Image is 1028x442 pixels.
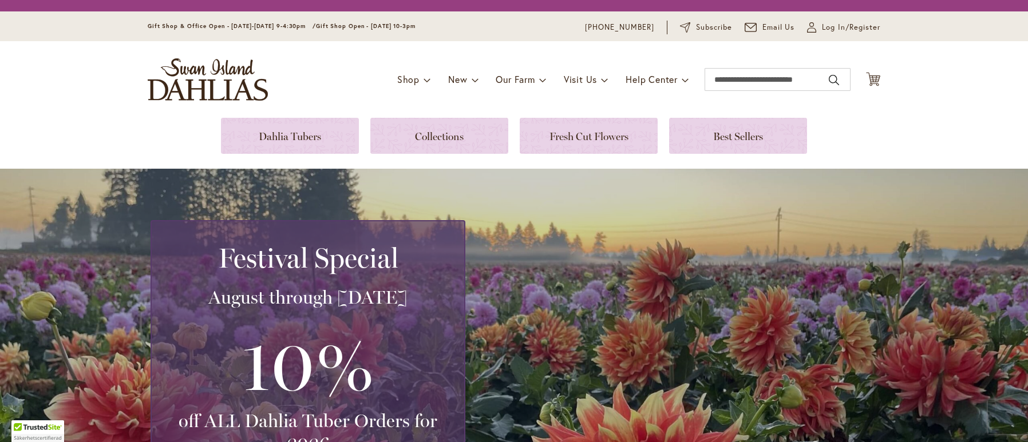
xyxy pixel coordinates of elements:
button: Search [829,71,839,89]
span: Gift Shop Open - [DATE] 10-3pm [316,22,416,30]
span: Help Center [626,73,678,85]
span: Visit Us [564,73,597,85]
span: Shop [397,73,420,85]
a: [PHONE_NUMBER] [585,22,654,33]
span: Log In/Register [822,22,880,33]
h3: August through [DATE] [165,286,450,309]
span: Gift Shop & Office Open - [DATE]-[DATE] 9-4:30pm / [148,22,316,30]
span: New [448,73,467,85]
a: Log In/Register [807,22,880,33]
h2: Festival Special [165,242,450,274]
span: Our Farm [496,73,535,85]
a: store logo [148,58,268,101]
a: Email Us [745,22,795,33]
span: Subscribe [696,22,732,33]
h3: 10% [165,320,450,409]
span: Email Us [762,22,795,33]
a: Subscribe [680,22,732,33]
div: TrustedSite Certified [11,420,64,442]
